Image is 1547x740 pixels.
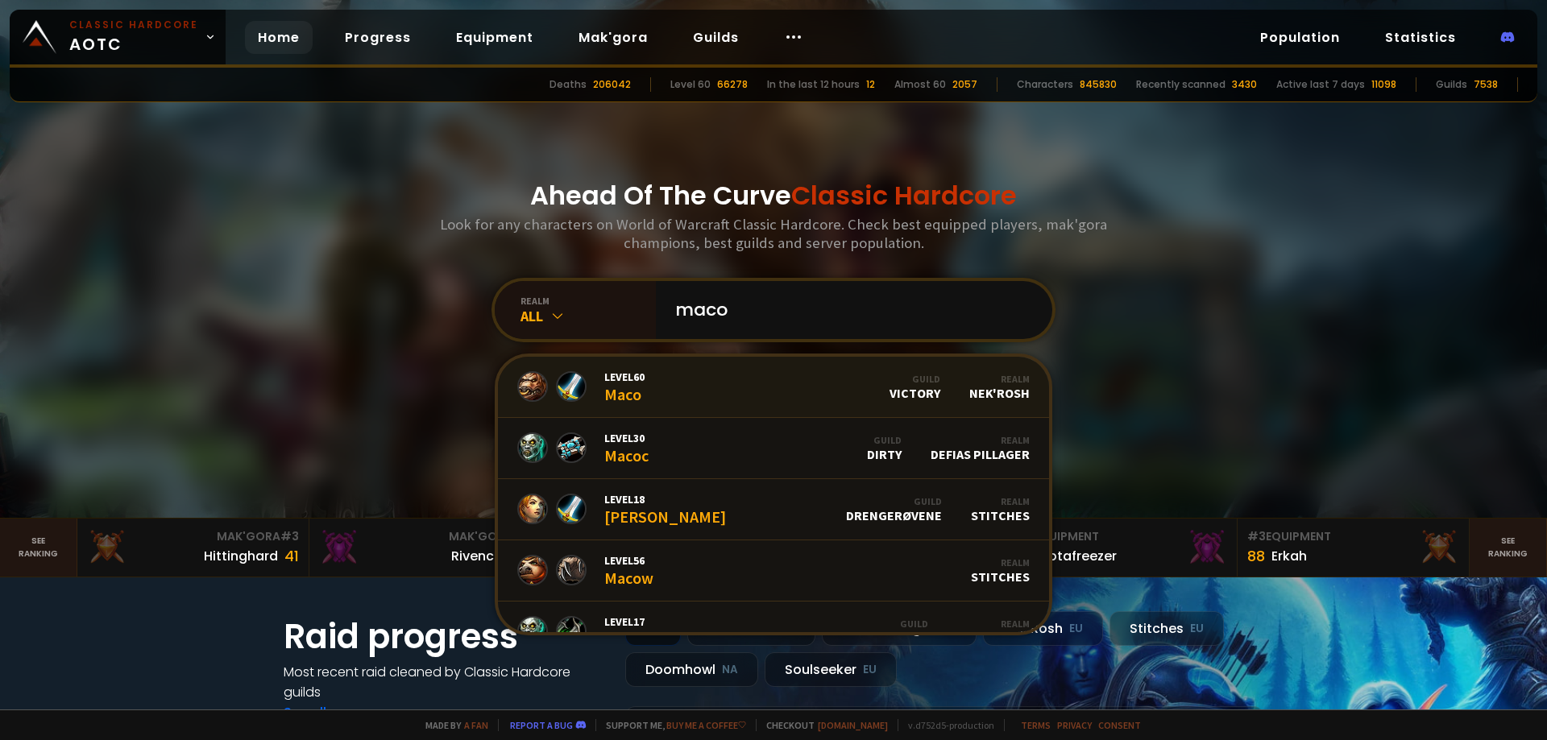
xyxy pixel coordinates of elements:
div: Doomhowl [625,652,758,687]
div: Mak'Gora [319,528,531,545]
div: 12 [866,77,875,92]
div: Mak'Gora [87,528,299,545]
div: Guild [846,495,942,507]
a: Mak'gora [566,21,661,54]
div: Stitches [971,556,1030,585]
div: Macoc [604,431,649,465]
a: Progress [332,21,424,54]
a: Privacy [1057,719,1092,731]
div: Macos [604,614,649,649]
a: Level17MacosGuildAliveRealmSkull Rock [498,602,1049,663]
h1: Raid progress [284,611,606,662]
div: 41 [284,545,299,567]
span: Level 18 [604,492,726,506]
span: v. d752d5 - production [898,719,994,731]
small: Classic Hardcore [69,18,198,32]
a: #3Equipment88Erkah [1238,519,1470,577]
div: Soulseeker [765,652,897,687]
a: #2Equipment88Notafreezer [1006,519,1238,577]
div: In the last 12 hours [767,77,860,92]
div: Equipment [1247,528,1459,545]
h1: Ahead Of The Curve [530,176,1017,215]
a: Classic HardcoreAOTC [10,10,226,64]
div: Skull Rock [957,618,1030,646]
a: Level56MacowRealmStitches [498,540,1049,602]
div: Nek'Rosh [983,611,1103,646]
div: 66278 [717,77,748,92]
a: Level60MacoGuildVictoryRealmNek'Rosh [498,357,1049,418]
div: 3430 [1232,77,1257,92]
small: EU [863,662,877,678]
div: 845830 [1080,77,1117,92]
div: Stitches [1109,611,1224,646]
h3: Look for any characters on World of Warcraft Classic Hardcore. Check best equipped players, mak'g... [433,215,1114,252]
span: Support me, [595,719,746,731]
span: # 3 [280,528,299,544]
div: Maco [604,370,645,404]
a: Mak'Gora#3Hittinghard41 [77,519,309,577]
input: Search a character... [666,281,1033,339]
div: [PERSON_NAME] [604,492,726,527]
div: Guild [890,373,940,385]
a: Mak'Gora#2Rivench100 [309,519,541,577]
div: Erkah [1271,546,1307,566]
div: Notafreezer [1039,546,1117,566]
div: Dirty [867,434,902,462]
div: Stitches [971,495,1030,523]
div: Characters [1017,77,1073,92]
h4: Most recent raid cleaned by Classic Hardcore guilds [284,662,606,702]
div: Active last 7 days [1276,77,1365,92]
div: Drengerøvene [846,495,942,523]
a: Population [1247,21,1353,54]
div: 7538 [1474,77,1498,92]
small: EU [1190,621,1204,637]
a: Buy me a coffee [666,719,746,731]
a: Equipment [443,21,546,54]
div: Guilds [1436,77,1467,92]
div: Almost 60 [894,77,946,92]
div: 206042 [593,77,631,92]
a: Guilds [680,21,752,54]
span: AOTC [69,18,198,56]
span: Level 17 [604,614,649,629]
small: NA [722,662,738,678]
div: Defias Pillager [931,434,1030,462]
div: Guild [896,618,928,630]
div: Rivench [451,546,502,566]
a: Report a bug [510,719,573,731]
div: All [521,307,656,325]
div: Hittinghard [204,546,278,566]
small: EU [1069,621,1083,637]
div: Realm [971,495,1030,507]
a: a fan [464,719,488,731]
a: See all progress [284,703,388,721]
div: Realm [957,618,1030,630]
div: Realm [969,373,1030,385]
a: Terms [1021,719,1051,731]
a: Home [245,21,313,54]
a: Level18[PERSON_NAME]GuildDrengerøveneRealmStitches [498,479,1049,540]
div: 88 [1247,545,1265,567]
span: Level 30 [604,431,649,445]
span: Level 56 [604,553,653,568]
div: Alive [896,618,928,646]
a: Consent [1098,719,1141,731]
div: Realm [931,434,1030,446]
span: Checkout [756,719,888,731]
div: Realm [971,556,1030,568]
div: Recently scanned [1136,77,1226,92]
a: Level30MacocGuildDirtyRealmDefias Pillager [498,418,1049,479]
div: Victory [890,373,940,401]
span: Classic Hardcore [791,177,1017,213]
div: Nek'Rosh [969,373,1030,401]
div: 11098 [1371,77,1396,92]
a: [DOMAIN_NAME] [818,719,888,731]
div: realm [521,295,656,307]
a: Statistics [1372,21,1469,54]
div: Guild [867,434,902,446]
div: Deaths [550,77,587,92]
div: Macow [604,553,653,588]
a: Seeranking [1470,519,1547,577]
div: Level 60 [670,77,711,92]
span: Made by [416,719,488,731]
